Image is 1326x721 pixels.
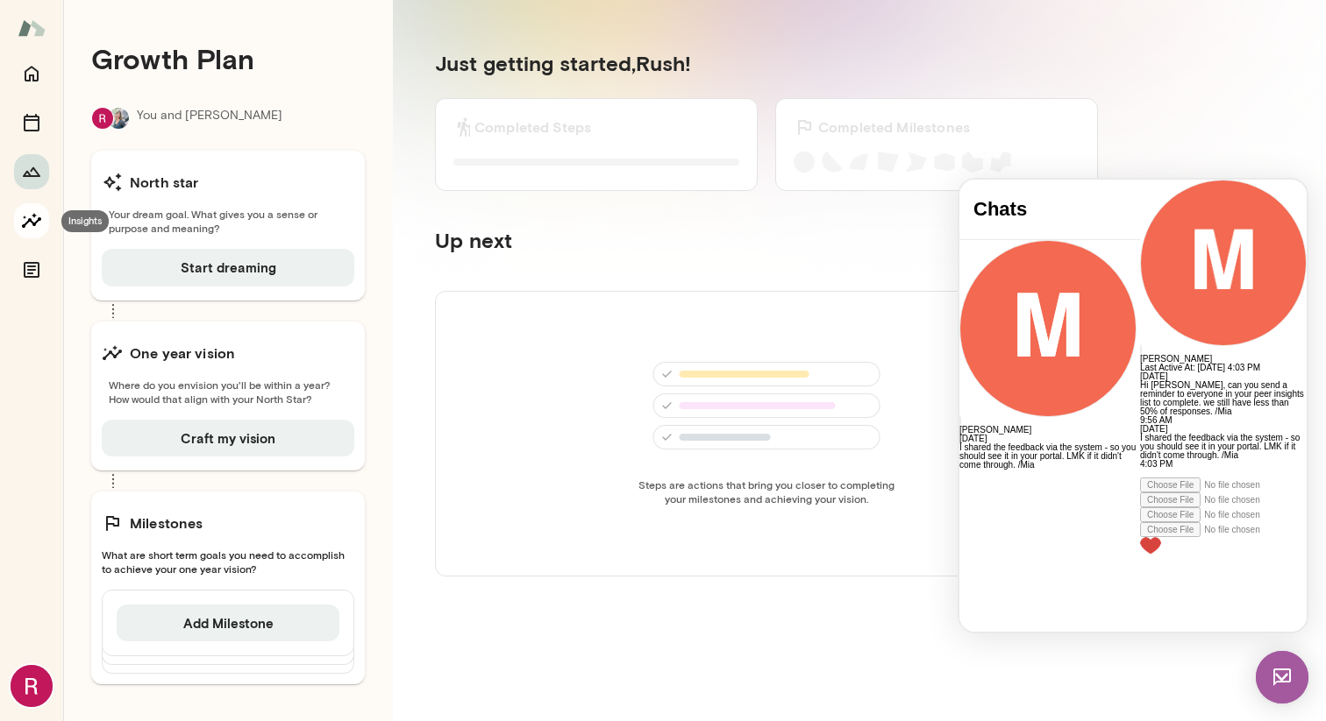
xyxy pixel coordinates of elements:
[14,252,49,287] button: Documents
[181,328,347,343] div: Attach image
[181,236,213,245] span: 9:56 AM
[181,201,347,237] p: Hi [PERSON_NAME], can you send a reminder to everyone in your peer insights list to complete. we ...
[102,378,354,406] span: Where do you envision you'll be within a year? How would that align with your North Star?
[181,244,208,254] span: [DATE]
[137,107,282,130] p: You and [PERSON_NAME]
[130,512,203,534] h6: Milestones
[181,175,347,184] h6: [PERSON_NAME]
[92,108,113,129] img: Rush Patel
[14,56,49,91] button: Home
[181,279,213,289] span: 4:03 PM
[181,192,208,201] span: [DATE]
[181,357,347,375] div: Live Reaction
[474,117,591,138] h6: Completed Steps
[181,313,347,328] div: Attach audio
[102,207,354,235] span: Your dream goal. What gives you a sense or purpose and meaning?
[181,183,301,193] span: Last Active At: [DATE] 4:03 PM
[181,343,347,357] div: Attach file
[130,343,235,364] h6: One year vision
[91,42,365,75] h4: Growth Plan
[14,203,49,238] button: Insights
[11,665,53,707] img: Rush Patel
[633,477,900,505] span: Steps are actions that bring you closer to completing your milestones and achieving your vision.
[14,105,49,140] button: Sessions
[18,11,46,45] img: Mento
[102,249,354,286] button: Start dreaming
[117,604,339,641] button: Add Milestone
[108,108,129,129] img: Mia Lewin
[14,18,167,41] h4: Chats
[14,154,49,189] button: Growth Plan
[181,254,347,280] p: I shared the feedback via the system - so you should see it in your portal. LMK if it didn't come...
[102,548,354,576] span: What are short term goals you need to accomplish to achieve your one year vision?
[102,420,354,456] button: Craft my vision
[130,172,199,193] h6: North star
[435,49,1098,77] h5: Just getting started, Rush !
[61,210,109,232] div: Insights
[818,117,970,138] h6: Completed Milestones
[181,298,347,313] div: Attach video
[102,590,354,656] div: Add Milestone
[435,226,512,263] h5: Up next
[181,357,202,375] img: heart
